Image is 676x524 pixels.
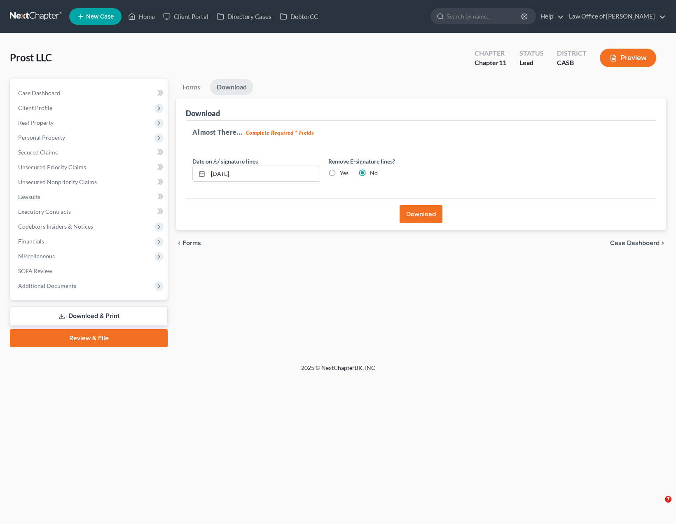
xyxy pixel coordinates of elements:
[370,169,378,177] label: No
[536,9,564,24] a: Help
[18,267,52,274] span: SOFA Review
[176,240,212,246] button: chevron_left Forms
[519,58,544,68] div: Lead
[10,51,52,63] span: Prost LLC
[12,204,168,219] a: Executory Contracts
[557,49,587,58] div: District
[12,86,168,101] a: Case Dashboard
[12,145,168,160] a: Secured Claims
[328,157,456,166] label: Remove E-signature lines?
[340,169,349,177] label: Yes
[103,364,573,379] div: 2025 © NextChapterBK, INC
[400,205,442,223] button: Download
[18,178,97,185] span: Unsecured Nonpriority Claims
[276,9,322,24] a: DebtorCC
[475,49,506,58] div: Chapter
[176,240,182,246] i: chevron_left
[246,129,314,136] strong: Complete Required * Fields
[600,49,656,67] button: Preview
[610,240,660,246] span: Case Dashboard
[447,9,522,24] input: Search by name...
[182,240,201,246] span: Forms
[475,58,506,68] div: Chapter
[192,157,258,166] label: Date on /s/ signature lines
[18,238,44,245] span: Financials
[665,496,671,503] span: 7
[18,89,60,96] span: Case Dashboard
[12,189,168,204] a: Lawsuits
[18,208,71,215] span: Executory Contracts
[18,282,76,289] span: Additional Documents
[18,119,54,126] span: Real Property
[192,127,650,137] h5: Almost There...
[12,160,168,175] a: Unsecured Priority Claims
[610,240,666,246] a: Case Dashboard chevron_right
[18,134,65,141] span: Personal Property
[18,164,86,171] span: Unsecured Priority Claims
[12,264,168,278] a: SOFA Review
[213,9,276,24] a: Directory Cases
[186,108,220,118] div: Download
[12,175,168,189] a: Unsecured Nonpriority Claims
[660,240,666,246] i: chevron_right
[565,9,666,24] a: Law Office of [PERSON_NAME]
[499,58,506,66] span: 11
[557,58,587,68] div: CASB
[18,149,58,156] span: Secured Claims
[519,49,544,58] div: Status
[124,9,159,24] a: Home
[208,166,320,182] input: MM/DD/YYYY
[10,306,168,326] a: Download & Print
[18,193,40,200] span: Lawsuits
[18,253,55,260] span: Miscellaneous
[648,496,668,516] iframe: Intercom live chat
[210,79,253,95] a: Download
[159,9,213,24] a: Client Portal
[18,223,93,230] span: Codebtors Insiders & Notices
[86,14,114,20] span: New Case
[176,79,207,95] a: Forms
[10,329,168,347] a: Review & File
[18,104,52,111] span: Client Profile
